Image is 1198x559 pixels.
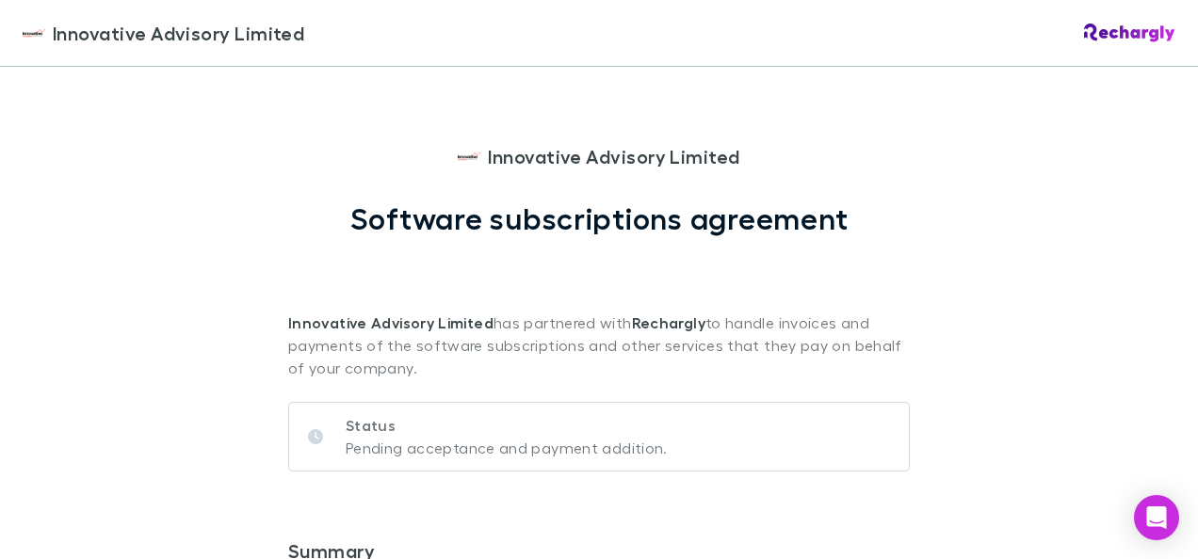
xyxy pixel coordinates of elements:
[288,313,494,332] strong: Innovative Advisory Limited
[288,236,910,379] p: has partnered with to handle invoices and payments of the software subscriptions and other servic...
[23,22,45,44] img: Innovative Advisory Limited's Logo
[632,313,705,332] strong: Rechargly
[458,145,480,168] img: Innovative Advisory Limited's Logo
[350,200,849,236] h1: Software subscriptions agreement
[346,414,668,437] p: Status
[346,437,668,459] p: Pending acceptance and payment addition.
[1084,24,1175,42] img: Rechargly Logo
[1134,495,1179,540] div: Open Intercom Messenger
[488,142,739,170] span: Innovative Advisory Limited
[53,19,304,47] span: Innovative Advisory Limited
